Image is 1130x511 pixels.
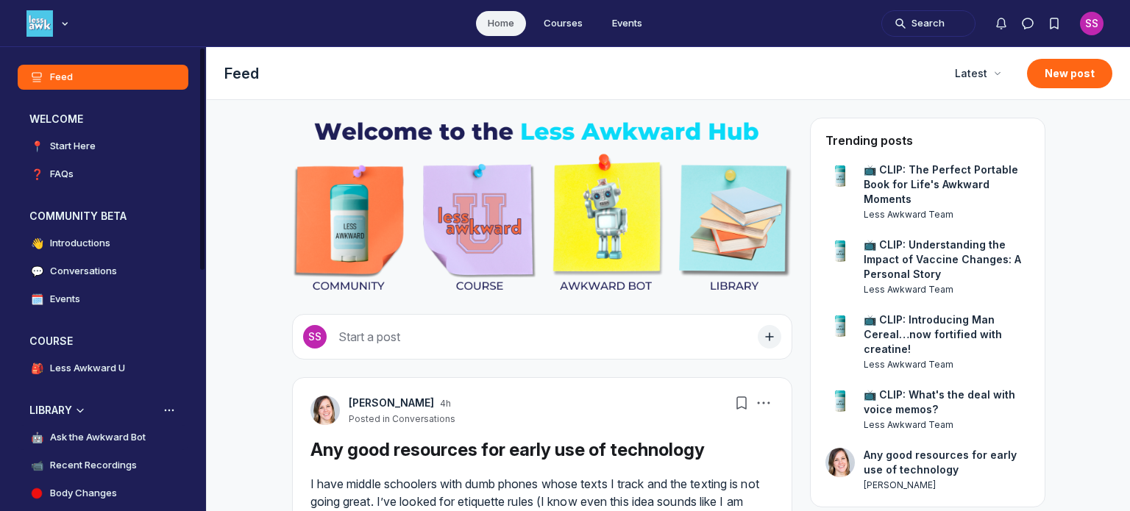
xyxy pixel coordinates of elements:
a: View user profile [864,283,1030,296]
span: 👋 [29,236,44,251]
a: 🎒Less Awkward U [18,356,188,381]
h4: Body Changes [50,486,117,501]
a: 🗓️Events [18,287,188,312]
a: 🤖Ask the Awkward Bot [18,425,188,450]
a: 📺 CLIP: What's the deal with voice memos? [864,387,1030,417]
a: View user profile [864,358,1030,371]
button: Bookmarks [1041,10,1067,37]
a: View user profile [825,237,855,267]
a: View user profile [825,312,855,342]
span: 💬 [29,264,44,279]
a: 📺 CLIP: Understanding the Impact of Vaccine Changes: A Personal Story [864,237,1030,282]
button: Search [881,10,976,37]
a: View user profile [825,387,855,417]
h3: COURSE [29,334,73,349]
h4: Events [50,292,80,307]
a: 📍Start Here [18,134,188,159]
a: Events [600,11,654,36]
button: COURSECollapse space [18,329,188,353]
a: View user profile [864,479,1030,492]
button: New post [1027,59,1112,88]
h4: Trending posts [825,133,913,148]
a: View user profile [825,162,855,192]
button: Notifications [988,10,1014,37]
a: Any good resources for early use of technology [310,439,705,460]
a: View user profile [825,448,855,477]
a: View user profile [864,208,1030,221]
a: 📹Recent Recordings [18,453,188,478]
h1: Feed [224,63,934,84]
button: Less Awkward Hub logo [26,9,72,38]
h4: FAQs [50,167,74,182]
h3: LIBRARY [29,403,72,418]
a: Body Changes [18,481,188,506]
span: ❓ [29,167,44,182]
h4: Introductions [50,236,110,251]
span: Latest [955,66,987,81]
button: User menu options [1080,12,1104,35]
button: LIBRARYCollapse space [18,399,188,422]
span: 🎒 [29,361,44,376]
button: Latest [946,60,1009,87]
span: Start a post [338,329,400,344]
span: 📹 [29,458,44,473]
a: 📺 CLIP: Introducing Man Cereal…now fortified with creatine! [864,312,1030,357]
a: 👋Introductions [18,231,188,256]
span: 🗓️ [29,292,44,307]
a: Home [476,11,526,36]
a: View Caitlin Amaral profile [349,396,434,410]
button: Start a post [292,314,792,360]
button: Posted in Conversations [349,413,455,425]
a: Courses [532,11,594,36]
button: WELCOMECollapse space [18,107,188,131]
h4: Ask the Awkward Bot [50,430,146,445]
a: 📺 CLIP: The Perfect Portable Book for Life's Awkward Moments [864,162,1030,207]
img: Less Awkward Hub logo [26,10,53,37]
a: 4h [440,398,451,410]
div: SS [303,325,327,349]
a: ❓FAQs [18,162,188,187]
a: 💬Conversations [18,259,188,284]
button: Post actions [753,393,774,413]
h4: Feed [50,70,73,85]
div: Collapse space [73,403,88,418]
a: View user profile [864,418,1030,432]
button: Bookmarks [731,393,752,413]
button: Direct messages [1014,10,1041,37]
h4: Less Awkward U [50,361,125,376]
h4: Recent Recordings [50,458,137,473]
div: SS [1080,12,1104,35]
h3: WELCOME [29,112,83,126]
a: Feed [18,65,188,90]
span: 🤖 [29,430,44,445]
a: View Caitlin Amaral profile [310,396,340,425]
header: Page Header [207,47,1130,100]
button: View space group options [162,403,177,418]
a: Any good resources for early use of technology [864,448,1030,477]
span: 📍 [29,139,44,154]
button: COMMUNITY BETACollapse space [18,204,188,228]
h4: Start Here [50,139,96,154]
button: View Caitlin Amaral profile4hPosted in Conversations [349,396,455,425]
h4: Conversations [50,264,117,279]
h3: COMMUNITY BETA [29,209,127,224]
